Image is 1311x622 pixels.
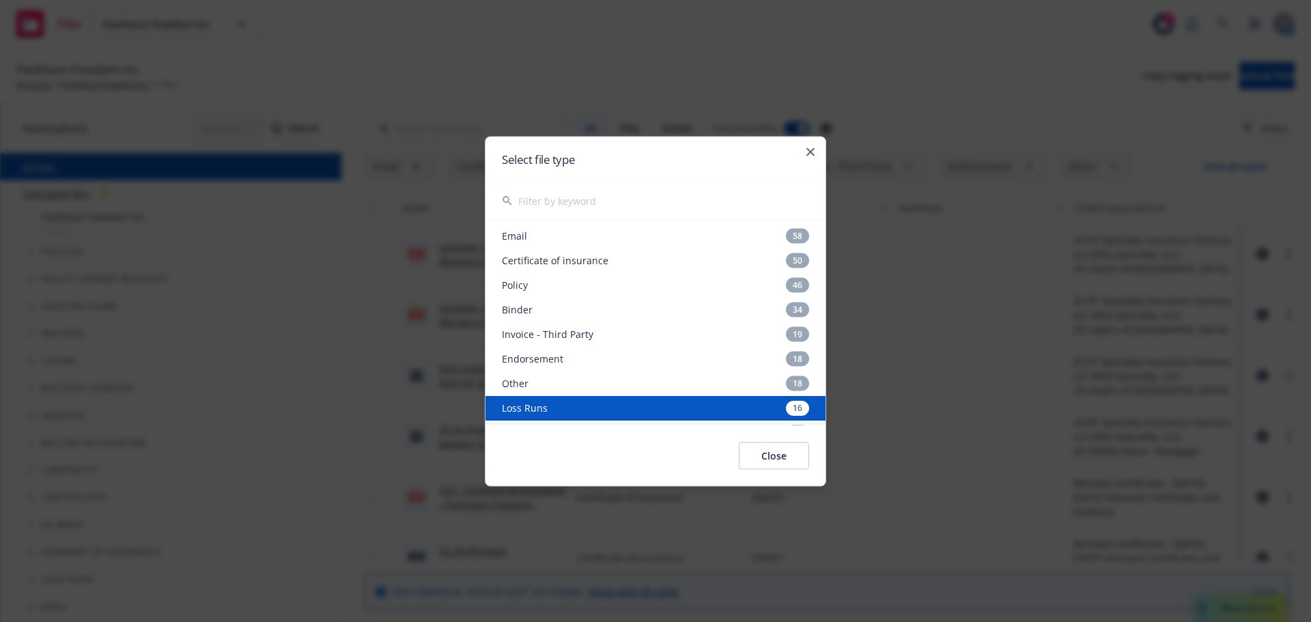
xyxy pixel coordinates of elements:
[786,228,809,243] div: 58
[485,346,826,371] div: Endorsement
[786,351,809,366] div: 18
[518,182,809,220] input: Filter by keyword
[485,297,826,322] div: Binder
[485,223,826,248] div: Email
[485,322,826,346] div: Invoice - Third Party
[485,371,826,395] div: Other
[485,420,826,444] div: Bind Order
[485,272,826,297] div: Policy
[786,253,809,268] div: 50
[786,326,809,341] div: 19
[485,248,826,272] div: Certificate of insurance
[485,221,826,425] div: Suggestions
[786,302,809,317] div: 34
[786,400,809,415] div: 16
[502,153,809,165] h2: Select file type
[786,425,809,440] div: 13
[786,376,809,391] div: 18
[739,442,809,469] button: Close
[786,277,809,292] div: 46
[485,395,826,420] div: Loss Runs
